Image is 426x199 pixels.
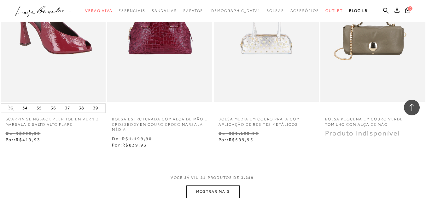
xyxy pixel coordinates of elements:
[325,129,400,137] span: Produto Indisponível
[183,5,203,17] a: categoryNavScreenReaderText
[171,175,256,180] span: VOCÊ JÁ VIU PRODUTOS DE
[1,113,106,127] a: SCARPIN SLINGBACK PEEP TOE EM VERNIZ MARSALA E SALTO ALTO FLARE
[408,6,412,11] span: 0
[290,8,319,13] span: Acessórios
[85,5,112,17] a: categoryNavScreenReaderText
[241,175,254,180] span: 3.249
[209,5,260,17] a: noSubCategoriesText
[77,104,86,113] button: 38
[229,131,259,136] small: R$1.199,90
[16,137,40,142] span: R$419,93
[349,8,367,13] span: BLOG LB
[6,137,41,142] span: Por:
[290,5,319,17] a: categoryNavScreenReaderText
[49,104,58,113] button: 36
[186,185,239,198] button: MOSTRAR MAIS
[119,5,145,17] a: categoryNavScreenReaderText
[85,8,112,13] span: Verão Viva
[152,5,177,17] a: categoryNavScreenReaderText
[209,8,260,13] span: [DEMOGRAPHIC_DATA]
[403,7,412,15] button: 0
[201,175,206,180] span: 24
[91,104,100,113] button: 39
[219,137,254,142] span: Por:
[63,104,72,113] button: 37
[20,104,29,113] button: 34
[112,136,119,141] small: De
[349,5,367,17] a: BLOG LB
[219,131,225,136] small: De
[112,142,147,147] span: Por:
[266,8,284,13] span: Bolsas
[325,8,343,13] span: Outlet
[119,8,145,13] span: Essenciais
[122,142,147,147] span: R$839,93
[152,8,177,13] span: Sandálias
[6,105,15,111] button: 33
[35,104,44,113] button: 35
[15,131,40,136] small: R$599,90
[229,137,254,142] span: R$599,95
[320,113,425,127] a: BOLSA PEQUENA EM COURO VERDE TOMILHO COM ALÇA DE MÃO
[183,8,203,13] span: Sapatos
[6,131,12,136] small: De
[107,113,212,132] a: BOLSA ESTRUTURADA COM ALÇA DE MÃO E CROSSBODY EM COURO CROCO MARSALA MÉDIA
[325,5,343,17] a: categoryNavScreenReaderText
[122,136,152,141] small: R$1.199,90
[214,113,319,127] a: BOLSA MÉDIA EM COURO PRATA COM APLICAÇÃO DE REBITES METÁLICOS
[266,5,284,17] a: categoryNavScreenReaderText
